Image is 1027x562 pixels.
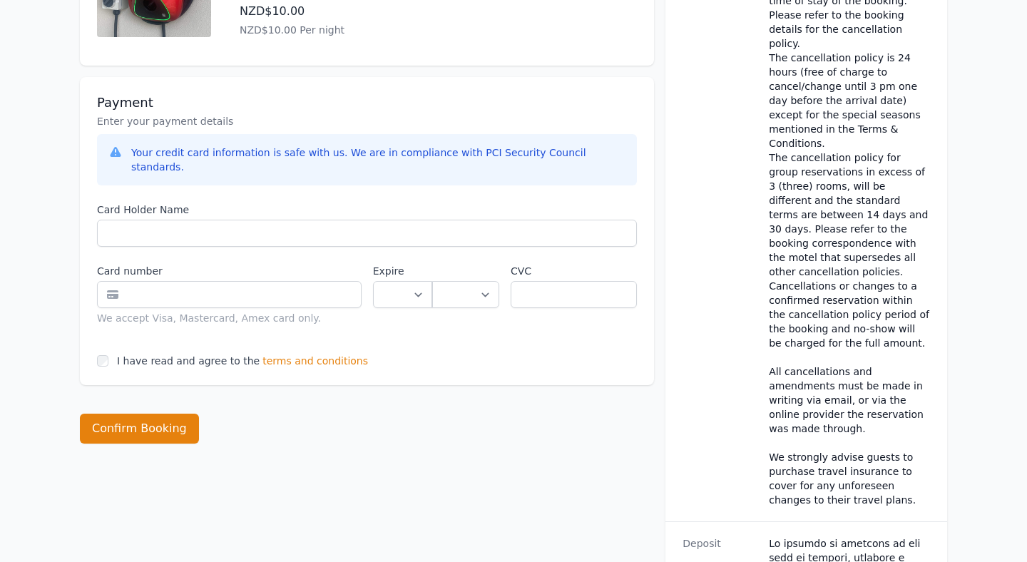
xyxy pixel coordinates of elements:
[97,114,637,128] p: Enter your payment details
[432,264,499,278] label: .
[117,355,260,367] label: I have read and agree to the
[511,264,637,278] label: CVC
[80,414,199,444] button: Confirm Booking
[97,311,362,325] div: We accept Visa, Mastercard, Amex card only.
[262,354,368,368] span: terms and conditions
[97,264,362,278] label: Card number
[131,145,625,174] div: Your credit card information is safe with us. We are in compliance with PCI Security Council stan...
[240,23,546,37] p: NZD$10.00 Per night
[240,3,546,20] p: NZD$10.00
[373,264,432,278] label: Expire
[97,203,637,217] label: Card Holder Name
[97,94,637,111] h3: Payment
